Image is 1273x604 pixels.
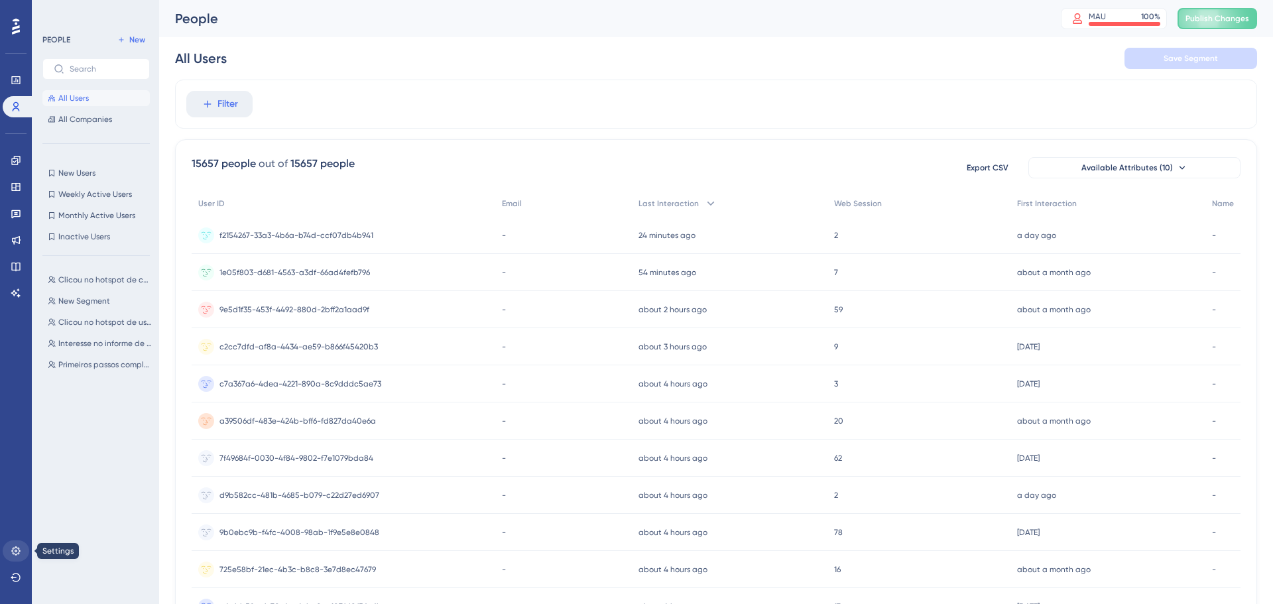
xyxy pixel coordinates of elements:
[175,49,227,68] div: All Users
[834,527,843,538] span: 78
[129,34,145,45] span: New
[58,189,132,200] span: Weekly Active Users
[42,34,70,45] div: PEOPLE
[58,359,152,370] span: Primeiros passos completos
[175,9,1028,28] div: People
[113,32,150,48] button: New
[834,304,843,315] span: 59
[502,564,506,575] span: -
[219,304,369,315] span: 9e5d1f35-453f-4492-880d-2bff2a1aad9f
[638,305,707,314] time: about 2 hours ago
[638,416,707,426] time: about 4 hours ago
[1212,416,1216,426] span: -
[834,453,842,463] span: 62
[502,267,506,278] span: -
[58,168,95,178] span: New Users
[42,314,158,330] button: Clicou no hotspot de usuário
[638,198,699,209] span: Last Interaction
[638,268,696,277] time: 54 minutes ago
[219,416,376,426] span: a39506df-483e-424b-bff6-fd827da40e6a
[192,156,256,172] div: 15657 people
[1017,453,1040,463] time: [DATE]
[1212,564,1216,575] span: -
[502,453,506,463] span: -
[1212,304,1216,315] span: -
[502,527,506,538] span: -
[834,341,838,352] span: 9
[42,186,150,202] button: Weekly Active Users
[502,198,522,209] span: Email
[1212,379,1216,389] span: -
[42,90,150,106] button: All Users
[1178,8,1257,29] button: Publish Changes
[502,341,506,352] span: -
[1124,48,1257,69] button: Save Segment
[502,230,506,241] span: -
[1017,342,1040,351] time: [DATE]
[42,111,150,127] button: All Companies
[58,274,152,285] span: Clicou no hotspot de checklist personalizado
[834,198,882,209] span: Web Session
[638,565,707,574] time: about 4 hours ago
[967,162,1008,173] span: Export CSV
[42,357,158,373] button: Primeiros passos completos
[219,341,378,352] span: c2cc7dfd-af8a-4434-ae59-b866f45420b3
[58,231,110,242] span: Inactive Users
[219,490,379,501] span: d9b582cc-481b-4685-b079-c22d27ed6907
[1017,491,1056,500] time: a day ago
[502,379,506,389] span: -
[1028,157,1241,178] button: Available Attributes (10)
[1017,379,1040,389] time: [DATE]
[58,317,152,328] span: Clicou no hotspot de usuário
[219,230,373,241] span: f2154267-33a3-4b6a-b74d-ccf07db4b941
[1212,198,1234,209] span: Name
[502,490,506,501] span: -
[1017,305,1091,314] time: about a month ago
[42,165,150,181] button: New Users
[42,272,158,288] button: Clicou no hotspot de checklist personalizado
[1212,341,1216,352] span: -
[58,296,110,306] span: New Segment
[1212,267,1216,278] span: -
[1212,527,1216,538] span: -
[217,96,238,112] span: Filter
[1212,490,1216,501] span: -
[42,293,158,309] button: New Segment
[1017,528,1040,537] time: [DATE]
[58,114,112,125] span: All Companies
[638,342,707,351] time: about 3 hours ago
[638,491,707,500] time: about 4 hours ago
[219,527,379,538] span: 9b0ebc9b-f4fc-4008-98ab-1f9e5e8e0848
[1017,231,1056,240] time: a day ago
[1164,53,1218,64] span: Save Segment
[1089,11,1106,22] div: MAU
[638,231,696,240] time: 24 minutes ago
[638,379,707,389] time: about 4 hours ago
[502,416,506,426] span: -
[834,379,838,389] span: 3
[1081,162,1173,173] span: Available Attributes (10)
[42,229,150,245] button: Inactive Users
[58,210,135,221] span: Monthly Active Users
[834,267,838,278] span: 7
[638,528,707,537] time: about 4 hours ago
[1185,13,1249,24] span: Publish Changes
[198,198,225,209] span: User ID
[58,338,152,349] span: Interesse no informe de condição [PERSON_NAME]
[219,379,381,389] span: c7a367a6-4dea-4221-890a-8c9dddc5ae73
[954,157,1020,178] button: Export CSV
[1212,453,1216,463] span: -
[219,267,370,278] span: 1e05f803-d681-4563-a3df-66ad4fefb796
[1017,198,1077,209] span: First Interaction
[834,230,838,241] span: 2
[1017,565,1091,574] time: about a month ago
[834,490,838,501] span: 2
[42,335,158,351] button: Interesse no informe de condição [PERSON_NAME]
[290,156,355,172] div: 15657 people
[259,156,288,172] div: out of
[1017,416,1091,426] time: about a month ago
[42,208,150,223] button: Monthly Active Users
[70,64,139,74] input: Search
[834,564,841,575] span: 16
[219,453,373,463] span: 7f49684f-0030-4f84-9802-f7e1079bda84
